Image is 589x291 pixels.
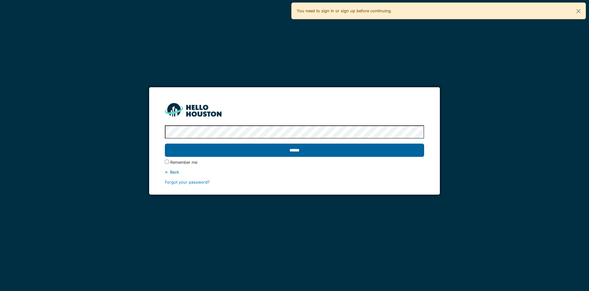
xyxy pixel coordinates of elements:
a: Forgot your password? [165,180,210,185]
div: You need to sign in or sign up before continuing. [291,3,586,19]
button: Close [571,3,586,20]
div: ← Back [165,169,424,175]
img: HH_line-BYnF2_Hg.png [165,103,222,117]
label: Remember me [170,159,197,165]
